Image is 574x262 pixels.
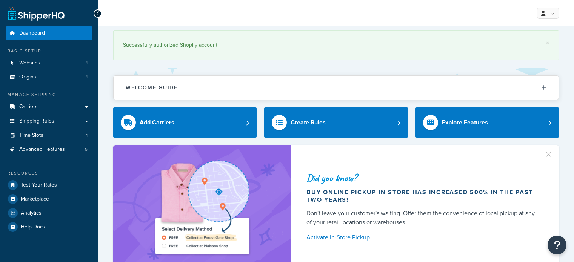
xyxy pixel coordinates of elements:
div: Did you know? [306,173,541,183]
span: Dashboard [19,30,45,37]
span: Help Docs [21,224,45,230]
div: Manage Shipping [6,92,92,98]
li: Time Slots [6,129,92,142]
li: Origins [6,70,92,84]
span: Websites [19,60,40,66]
a: Dashboard [6,26,92,40]
a: Activate In-Store Pickup [306,232,541,243]
a: Carriers [6,100,92,114]
div: Buy online pickup in store has increased 500% in the past two years! [306,188,541,204]
div: Add Carriers [140,117,174,128]
h2: Welcome Guide [126,85,178,90]
a: Time Slots1 [6,129,92,142]
a: Add Carriers [113,107,257,138]
a: Marketplace [6,192,92,206]
a: Websites1 [6,56,92,70]
button: Welcome Guide [114,76,559,100]
span: 1 [86,74,88,80]
span: Carriers [19,104,38,110]
span: 1 [86,60,88,66]
div: Successfully authorized Shopify account [123,40,549,51]
button: Open Resource Center [548,236,566,254]
span: Analytics [21,210,42,216]
a: × [546,40,549,46]
div: Explore Features [442,117,488,128]
span: Time Slots [19,132,43,139]
a: Advanced Features5 [6,142,92,156]
div: Resources [6,170,92,176]
a: Help Docs [6,220,92,234]
a: Explore Features [415,107,559,138]
a: Test Your Rates [6,178,92,192]
img: ad-shirt-map-b0359fc47e01cab431d101c4b569394f6a03f54285957d908178d52f29eb9668.png [134,156,271,259]
div: Basic Setup [6,48,92,54]
div: Don't leave your customer's waiting. Offer them the convenience of local pickup at any of your re... [306,209,541,227]
li: Advanced Features [6,142,92,156]
span: Test Your Rates [21,182,57,188]
span: 5 [85,146,88,153]
span: 1 [86,132,88,139]
span: Origins [19,74,36,80]
a: Origins1 [6,70,92,84]
a: Create Rules [264,107,408,138]
li: Websites [6,56,92,70]
a: Analytics [6,206,92,220]
span: Marketplace [21,196,49,202]
span: Shipping Rules [19,118,54,124]
a: Shipping Rules [6,114,92,128]
div: Create Rules [291,117,326,128]
span: Advanced Features [19,146,65,153]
